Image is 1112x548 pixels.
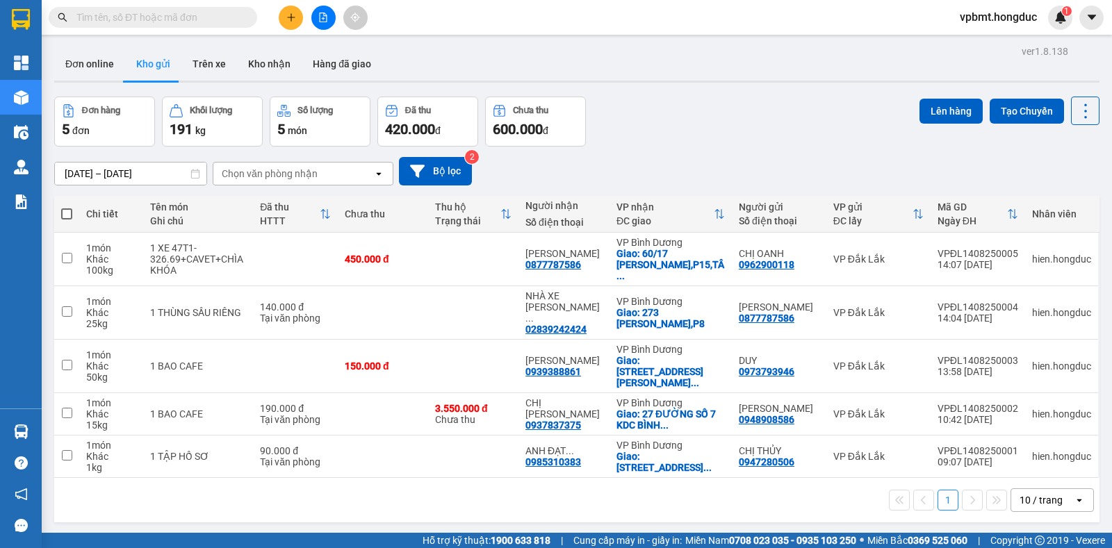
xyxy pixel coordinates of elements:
th: Toggle SortBy [931,196,1025,233]
span: Miền Nam [685,533,856,548]
div: Giao: 68A Nguyễn Phúc Chu, P.15, Tân Bình, HCM. [616,355,725,388]
div: VP Đắk Lắk [833,360,924,372]
span: | [978,533,980,548]
div: VPĐL1408250004 [938,301,1018,313]
span: kg [195,125,206,136]
img: icon-new-feature [1054,11,1067,24]
div: 1 món [86,349,136,360]
div: CHỊ VÂN [525,397,603,420]
div: 100 kg [86,265,136,276]
div: Giao: 60/17 HUỲNH VĂN NGHỆ,P15,TÂN BÌNH [616,248,725,281]
span: message [15,519,28,532]
div: 1 BAO CAFE [150,408,246,420]
sup: 1 [1062,6,1072,16]
button: Lên hàng [919,99,983,124]
div: VPĐL1408250001 [938,445,1018,456]
div: 1 kg [86,462,136,473]
div: Tên món [150,201,246,213]
span: file-add [318,13,328,22]
div: DUY [739,355,819,366]
div: 1 món [86,397,136,408]
img: warehouse-icon [14,125,28,140]
div: Người gửi [739,201,819,213]
div: CHỊ OANH [739,248,819,259]
div: ĐC giao [616,215,714,226]
div: 0939388861 [525,366,581,377]
button: Khối lượng191kg [162,97,263,147]
div: 14:04 [DATE] [938,313,1018,324]
div: 0937837375 [525,420,581,431]
span: 5 [277,121,285,138]
div: hien.hongduc [1032,360,1091,372]
div: 50 kg [86,372,136,383]
div: NHÀ XE KIM HOÀNG [525,290,603,324]
strong: 1900 633 818 [491,535,550,546]
div: 02839242424 [525,324,587,335]
div: ver 1.8.138 [1022,44,1068,59]
div: VP Đắk Lắk [833,451,924,462]
span: notification [15,488,28,501]
div: 1 món [86,242,136,254]
button: plus [279,6,303,30]
div: ANH SỸ [525,355,603,366]
button: Tạo Chuyến [990,99,1064,124]
img: warehouse-icon [14,90,28,105]
span: ... [703,462,712,473]
button: 1 [938,490,958,510]
div: Đã thu [260,201,320,213]
div: 10:42 [DATE] [938,414,1018,425]
span: | [561,533,563,548]
div: VP Đắk Lắk [833,307,924,318]
div: Tại văn phòng [260,456,331,467]
input: Select a date range. [55,163,206,185]
div: hien.hongduc [1032,451,1091,462]
strong: 0708 023 035 - 0935 103 250 [729,535,856,546]
div: Ghi chú [150,215,246,226]
div: 190.000 đ [260,403,331,414]
button: Chưa thu600.000đ [485,97,586,147]
button: caret-down [1079,6,1104,30]
span: món [288,125,307,136]
div: hien.hongduc [1032,307,1091,318]
div: VP Bình Dương [616,344,725,355]
span: plus [286,13,296,22]
div: 0877787586 [525,259,581,270]
div: Chi tiết [86,208,136,219]
div: VP Bình Dương [616,440,725,451]
button: Đơn hàng5đơn [54,97,155,147]
span: 191 [170,121,193,138]
div: Đã thu [405,106,431,115]
input: Tìm tên, số ĐT hoặc mã đơn [76,10,240,25]
span: aim [350,13,360,22]
div: VP Bình Dương [616,397,725,408]
div: Tại văn phòng [260,313,331,324]
span: ... [616,270,625,281]
div: Khối lượng [190,106,232,115]
button: Đã thu420.000đ [377,97,478,147]
div: BÍCH ĐAN [525,248,603,259]
svg: open [1074,495,1085,506]
span: Cung cấp máy in - giấy in: [573,533,682,548]
div: 1 THÙNG SẦU RIÊNG [150,307,246,318]
div: Số điện thoại [739,215,819,226]
div: Giao: 273 TRẦN PHÚ,P8 [616,307,725,329]
th: Toggle SortBy [428,196,518,233]
button: Kho gửi [125,47,181,81]
div: 140.000 đ [260,301,331,313]
div: ĐC lấy [833,215,913,226]
span: copyright [1035,535,1045,545]
div: 150.000 đ [345,360,421,372]
div: 0877787586 [739,313,794,324]
div: 450.000 đ [345,254,421,265]
div: 25 kg [86,318,136,329]
span: ... [660,420,669,431]
span: question-circle [15,456,28,470]
div: hien.hongduc [1032,408,1091,420]
span: Miền Bắc [867,533,967,548]
div: hien.hongduc [1032,254,1091,265]
span: đ [543,125,548,136]
span: ... [566,445,574,456]
div: 14:07 [DATE] [938,259,1018,270]
div: Khác [86,451,136,462]
div: 1 món [86,296,136,307]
